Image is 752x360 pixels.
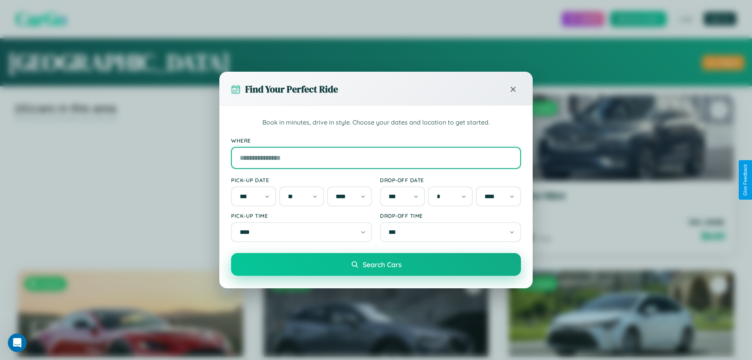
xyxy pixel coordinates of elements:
label: Drop-off Date [380,177,521,183]
span: Search Cars [363,260,401,269]
label: Drop-off Time [380,212,521,219]
label: Pick-up Date [231,177,372,183]
h3: Find Your Perfect Ride [245,83,338,96]
button: Search Cars [231,253,521,276]
label: Pick-up Time [231,212,372,219]
label: Where [231,137,521,144]
p: Book in minutes, drive in style. Choose your dates and location to get started. [231,118,521,128]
